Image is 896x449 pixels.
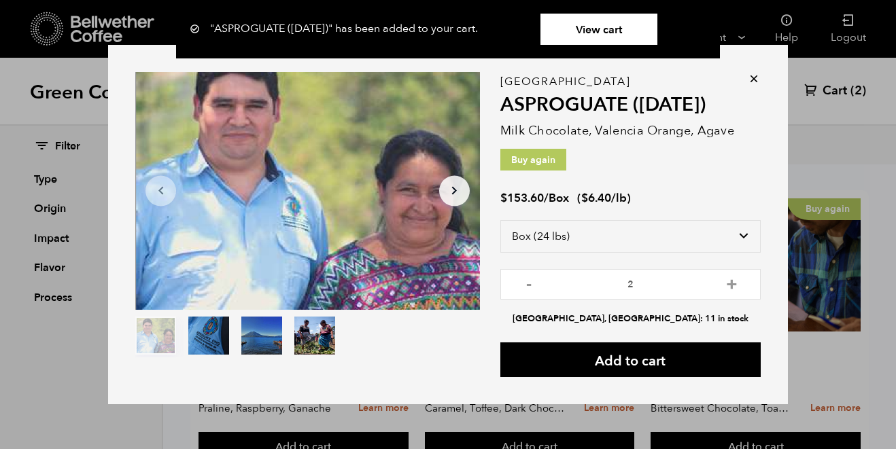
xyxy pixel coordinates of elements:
[500,190,544,206] bdi: 153.60
[500,342,761,377] button: Add to cart
[577,190,631,206] span: ( )
[521,276,538,289] button: -
[581,190,588,206] span: $
[500,94,761,117] h2: ASPROGUATE ([DATE])
[500,190,507,206] span: $
[611,190,627,206] span: /lb
[723,276,740,289] button: +
[500,312,761,325] li: [GEOGRAPHIC_DATA], [GEOGRAPHIC_DATA]: 11 in stock
[549,190,569,206] span: Box
[500,149,566,170] p: Buy again
[581,190,611,206] bdi: 6.40
[500,122,761,140] p: Milk Chocolate, Valencia Orange, Agave
[544,190,549,206] span: /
